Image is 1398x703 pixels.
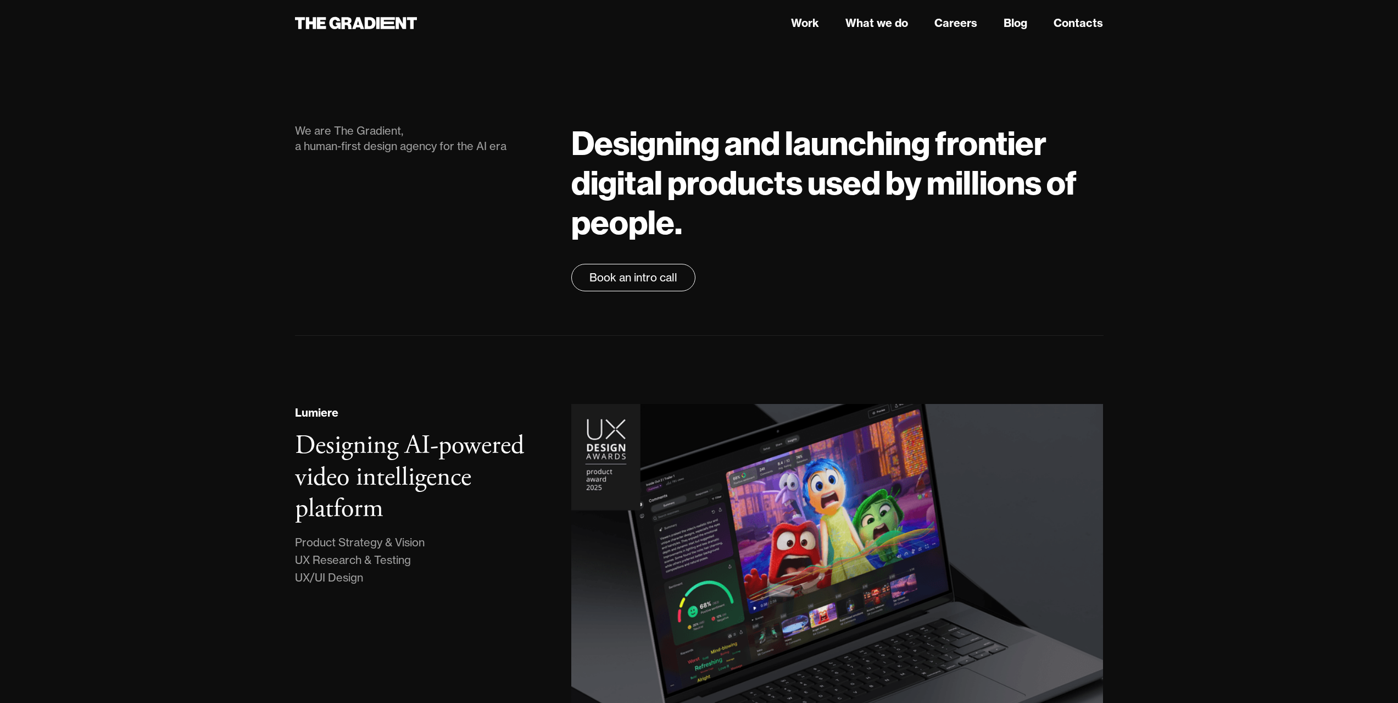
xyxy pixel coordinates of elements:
[791,15,819,31] a: Work
[1054,15,1103,31] a: Contacts
[295,429,524,525] h3: Designing AI-powered video intelligence platform
[571,264,695,291] a: Book an intro call
[571,123,1103,242] h1: Designing and launching frontier digital products used by millions of people.
[295,534,425,586] div: Product Strategy & Vision UX Research & Testing UX/UI Design
[295,123,550,154] div: We are The Gradient, a human-first design agency for the AI era
[845,15,908,31] a: What we do
[934,15,977,31] a: Careers
[295,405,338,421] div: Lumiere
[1004,15,1027,31] a: Blog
